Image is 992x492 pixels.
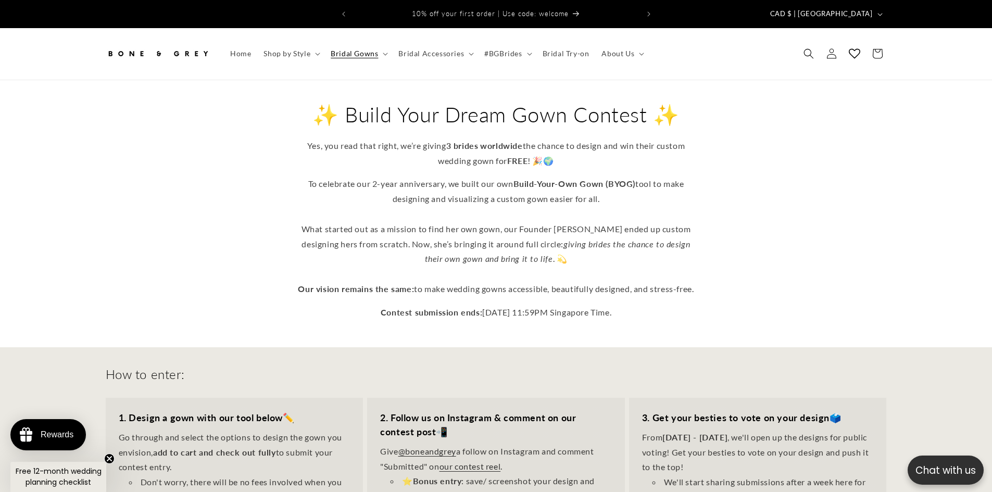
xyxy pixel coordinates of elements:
summary: Bridal Gowns [324,43,392,65]
strong: 1. Design a gown with our tool below [119,412,283,423]
div: Free 12-month wedding planning checklistClose teaser [10,462,106,492]
strong: worldwide [480,141,522,150]
span: Free 12-month wedding planning checklist [16,466,102,487]
summary: Search [797,42,820,65]
button: Open chatbox [908,456,984,485]
em: giving brides the chance to design their own gown and bring it to life [425,239,690,264]
summary: About Us [595,43,648,65]
p: Yes, you read that right, we’re giving the chance to design and win their custom wedding gown for... [293,138,699,169]
span: 10% off your first order | Use code: welcome [412,9,569,18]
p: To celebrate our 2-year anniversary, we built our own tool to make designing and visualizing a cu... [293,176,699,296]
a: Bridal Try-on [536,43,596,65]
strong: 3. Get your besties to vote on your design [642,412,830,423]
div: Rewards [41,430,73,439]
a: Bone and Grey Bridal [102,39,214,69]
summary: Shop by Style [257,43,324,65]
h3: 🗳️ [642,411,874,425]
strong: [DATE] - [DATE] [662,432,727,442]
button: Previous announcement [332,4,355,24]
p: Chat with us [908,463,984,478]
span: #BGBrides [484,49,522,58]
a: our contest reel [440,461,501,471]
span: Home [230,49,251,58]
span: CAD $ | [GEOGRAPHIC_DATA] [770,9,873,19]
summary: Bridal Accessories [392,43,478,65]
strong: Contest submission ends: [381,307,482,317]
span: Bridal Try-on [543,49,589,58]
strong: 3 brides [446,141,479,150]
summary: #BGBrides [478,43,536,65]
img: Bone and Grey Bridal [106,42,210,65]
h2: ✨ Build Your Dream Gown Contest ✨ [293,101,699,128]
span: Bridal Gowns [331,49,378,58]
h2: How to enter: [106,366,185,382]
p: Give a follow on Instagram and comment "Submitted" on . [380,444,612,474]
span: Bridal Accessories [398,49,464,58]
a: @boneandgrey [398,446,456,456]
button: Close teaser [104,453,115,464]
strong: add to cart and check out fully [153,447,276,457]
strong: Build-Your-Own Gown (BYOG) [513,179,636,188]
strong: 2. Follow us on Instagram & comment on our contest post [380,412,576,437]
strong: Bonus entry [413,476,462,486]
p: From , we'll open up the designs for public voting! Get your besties to vote on your design and p... [642,430,874,475]
p: [DATE] 11:59PM Singapore Time. [293,305,699,320]
strong: FREE [507,156,528,166]
button: Next announcement [637,4,660,24]
p: Go through and select the options to design the gown you envision, to submit your contest entry. [119,430,350,475]
h3: ✏️ [119,411,350,425]
span: Shop by Style [263,49,310,58]
span: About Us [601,49,634,58]
h3: 📲 [380,411,612,439]
button: CAD $ | [GEOGRAPHIC_DATA] [764,4,887,24]
a: Home [224,43,257,65]
strong: Our vision remains the same: [298,284,414,294]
